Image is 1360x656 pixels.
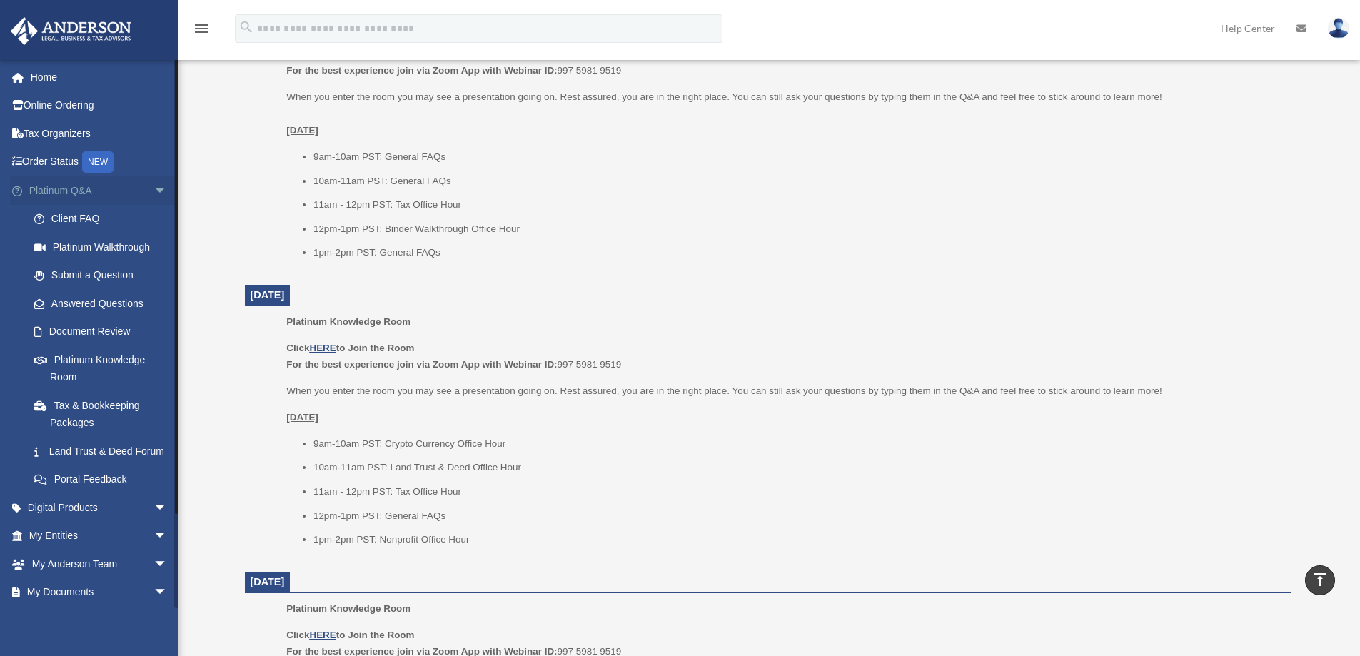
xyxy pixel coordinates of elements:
a: HERE [309,630,336,640]
a: Document Review [20,318,189,346]
span: [DATE] [251,576,285,587]
li: 11am - 12pm PST: Tax Office Hour [313,196,1281,213]
a: Portal Feedback [20,465,189,494]
a: Platinum Q&Aarrow_drop_down [10,176,189,205]
a: My Entitiesarrow_drop_down [10,522,189,550]
u: [DATE] [286,125,318,136]
div: NEW [82,151,114,173]
a: Client FAQ [20,205,189,233]
a: My Anderson Teamarrow_drop_down [10,550,189,578]
span: arrow_drop_down [153,176,182,206]
li: 11am - 12pm PST: Tax Office Hour [313,483,1281,500]
a: Digital Productsarrow_drop_down [10,493,189,522]
span: Platinum Knowledge Room [286,603,410,614]
a: Home [10,63,189,91]
li: 12pm-1pm PST: Binder Walkthrough Office Hour [313,221,1281,238]
li: 10am-11am PST: General FAQs [313,173,1281,190]
a: Online Ordering [10,91,189,120]
a: Tax & Bookkeeping Packages [20,391,189,437]
li: 10am-11am PST: Land Trust & Deed Office Hour [313,459,1281,476]
i: search [238,19,254,35]
li: 1pm-2pm PST: Nonprofit Office Hour [313,531,1281,548]
span: arrow_drop_down [153,578,182,607]
li: 12pm-1pm PST: General FAQs [313,508,1281,525]
b: For the best experience join via Zoom App with Webinar ID: [286,359,557,370]
a: Answered Questions [20,289,189,318]
a: menu [193,25,210,37]
span: arrow_drop_down [153,606,182,635]
a: Submit a Question [20,261,189,290]
img: Anderson Advisors Platinum Portal [6,17,136,45]
a: Platinum Knowledge Room [20,345,182,391]
a: Platinum Walkthrough [20,233,189,261]
img: User Pic [1328,18,1349,39]
p: 997 5981 9519 [286,340,1280,373]
a: Tax Organizers [10,119,189,148]
u: [DATE] [286,412,318,423]
a: Land Trust & Deed Forum [20,437,189,465]
a: My Documentsarrow_drop_down [10,578,189,607]
i: menu [193,20,210,37]
span: arrow_drop_down [153,493,182,523]
a: Order StatusNEW [10,148,189,177]
p: When you enter the room you may see a presentation going on. Rest assured, you are in the right p... [286,89,1280,139]
li: 1pm-2pm PST: General FAQs [313,244,1281,261]
a: HERE [309,343,336,353]
p: When you enter the room you may see a presentation going on. Rest assured, you are in the right p... [286,383,1280,400]
span: Platinum Knowledge Room [286,316,410,327]
li: 9am-10am PST: General FAQs [313,148,1281,166]
li: 9am-10am PST: Crypto Currency Office Hour [313,435,1281,453]
a: vertical_align_top [1305,565,1335,595]
span: arrow_drop_down [153,550,182,579]
a: Online Learningarrow_drop_down [10,606,189,635]
p: 997 5981 9519 [286,46,1280,79]
i: vertical_align_top [1311,571,1329,588]
b: For the best experience join via Zoom App with Webinar ID: [286,65,557,76]
span: arrow_drop_down [153,522,182,551]
span: [DATE] [251,289,285,301]
b: Click to Join the Room [286,630,414,640]
b: Click to Join the Room [286,343,414,353]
